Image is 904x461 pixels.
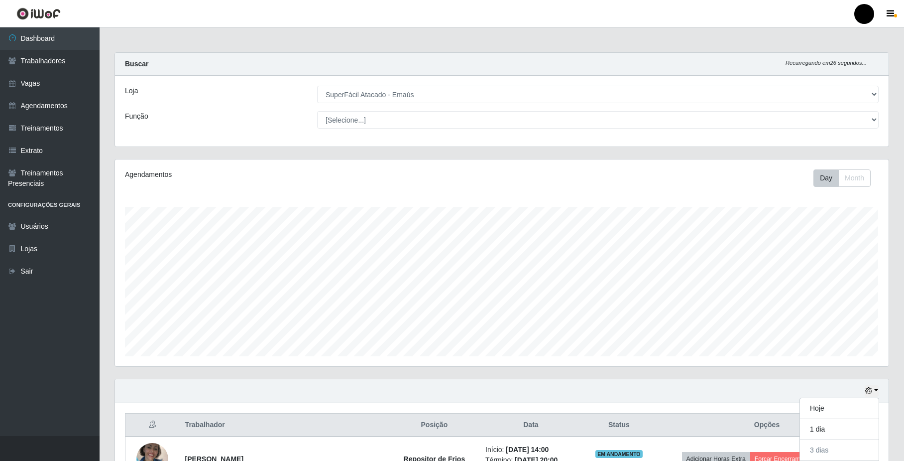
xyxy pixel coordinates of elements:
[800,419,879,440] button: 1 dia
[582,414,656,437] th: Status
[813,169,871,187] div: First group
[813,169,879,187] div: Toolbar with button groups
[506,446,549,454] time: [DATE] 14:00
[838,169,871,187] button: Month
[479,414,582,437] th: Data
[656,414,879,437] th: Opções
[16,7,61,20] img: CoreUI Logo
[813,169,839,187] button: Day
[125,169,430,180] div: Agendamentos
[485,445,576,455] li: Início:
[800,398,879,419] button: Hoje
[179,414,389,437] th: Trabalhador
[125,86,138,96] label: Loja
[125,60,148,68] strong: Buscar
[800,440,879,461] button: 3 dias
[595,450,643,458] span: EM ANDAMENTO
[786,60,867,66] i: Recarregando em 26 segundos...
[389,414,479,437] th: Posição
[125,111,148,122] label: Função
